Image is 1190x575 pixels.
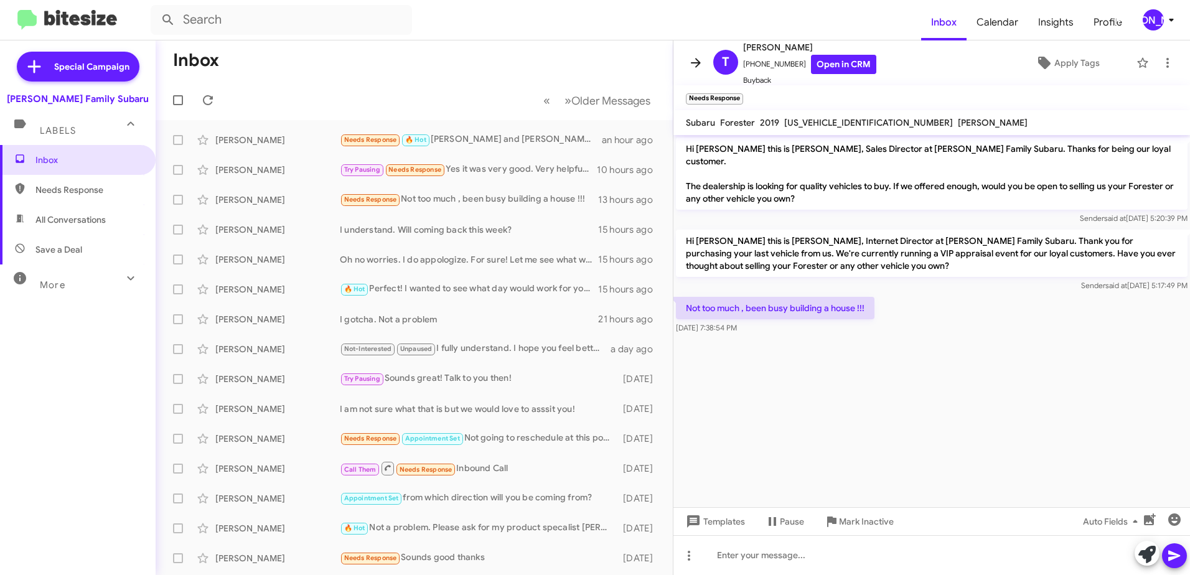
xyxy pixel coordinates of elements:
[1080,213,1188,223] span: Sender [DATE] 5:20:39 PM
[557,88,658,113] button: Next
[340,431,617,446] div: Not going to reschedule at this point. Thank you for reaching out
[617,432,663,445] div: [DATE]
[967,4,1028,40] a: Calendar
[340,521,617,535] div: Not a problem. Please ask for my product specalist [PERSON_NAME].
[602,134,663,146] div: an hour ago
[344,136,397,144] span: Needs Response
[1028,4,1084,40] a: Insights
[340,342,611,356] div: I fully understand. I hope you feel better!
[344,345,392,353] span: Not-Interested
[340,282,598,296] div: Perfect! I wanted to see what day would work for you to come back in so we can finalize a deal fo...
[215,403,340,415] div: [PERSON_NAME]
[617,492,663,505] div: [DATE]
[17,52,139,82] a: Special Campaign
[400,465,452,474] span: Needs Response
[151,5,412,35] input: Search
[686,93,743,105] small: Needs Response
[617,373,663,385] div: [DATE]
[683,510,745,533] span: Templates
[35,184,141,196] span: Needs Response
[344,554,397,562] span: Needs Response
[743,40,876,55] span: [PERSON_NAME]
[1073,510,1153,533] button: Auto Fields
[340,551,617,565] div: Sounds good thanks
[760,117,779,128] span: 2019
[1004,52,1130,74] button: Apply Tags
[676,323,737,332] span: [DATE] 7:38:54 PM
[405,136,426,144] span: 🔥 Hot
[811,55,876,74] a: Open in CRM
[1105,281,1127,290] span: said at
[215,432,340,445] div: [PERSON_NAME]
[344,375,380,383] span: Try Pausing
[215,313,340,325] div: [PERSON_NAME]
[340,133,602,147] div: [PERSON_NAME] and [PERSON_NAME] are asking for our prayers for recovery after [PERSON_NAME]'s sur...
[617,552,663,564] div: [DATE]
[598,194,663,206] div: 13 hours ago
[536,88,658,113] nav: Page navigation example
[598,253,663,266] div: 15 hours ago
[814,510,904,533] button: Mark Inactive
[598,313,663,325] div: 21 hours ago
[340,403,617,415] div: I am not sure what that is but we would love to asssit you!
[215,164,340,176] div: [PERSON_NAME]
[722,52,729,72] span: T
[215,134,340,146] div: [PERSON_NAME]
[35,213,106,226] span: All Conversations
[743,74,876,86] span: Buyback
[388,166,441,174] span: Needs Response
[35,243,82,256] span: Save a Deal
[784,117,953,128] span: [US_VEHICLE_IDENTIFICATION_NUMBER]
[565,93,571,108] span: »
[598,223,663,236] div: 15 hours ago
[617,462,663,475] div: [DATE]
[743,55,876,74] span: [PHONE_NUMBER]
[340,460,617,476] div: Inbound Call
[215,492,340,505] div: [PERSON_NAME]
[344,285,365,293] span: 🔥 Hot
[1084,4,1132,40] a: Profile
[340,372,617,386] div: Sounds great! Talk to you then!
[1054,52,1100,74] span: Apply Tags
[676,230,1188,277] p: Hi [PERSON_NAME] this is [PERSON_NAME], Internet Director at [PERSON_NAME] Family Subaru. Thank y...
[536,88,558,113] button: Previous
[7,93,149,105] div: [PERSON_NAME] Family Subaru
[340,192,598,207] div: Not too much , been busy building a house !!!
[755,510,814,533] button: Pause
[215,522,340,535] div: [PERSON_NAME]
[676,297,874,319] p: Not too much , been busy building a house !!!
[617,403,663,415] div: [DATE]
[780,510,804,533] span: Pause
[571,94,650,108] span: Older Messages
[720,117,755,128] span: Forester
[215,373,340,385] div: [PERSON_NAME]
[1104,213,1126,223] span: said at
[1083,510,1143,533] span: Auto Fields
[340,223,598,236] div: I understand. Will coming back this week?
[543,93,550,108] span: «
[340,313,598,325] div: I gotcha. Not a problem
[215,552,340,564] div: [PERSON_NAME]
[35,154,141,166] span: Inbox
[340,491,617,505] div: from which direction will you be coming from?
[839,510,894,533] span: Mark Inactive
[344,465,377,474] span: Call Them
[215,253,340,266] div: [PERSON_NAME]
[598,283,663,296] div: 15 hours ago
[215,194,340,206] div: [PERSON_NAME]
[40,279,65,291] span: More
[676,138,1188,210] p: Hi [PERSON_NAME] this is [PERSON_NAME], Sales Director at [PERSON_NAME] Family Subaru. Thanks for...
[673,510,755,533] button: Templates
[1081,281,1188,290] span: Sender [DATE] 5:17:49 PM
[344,434,397,442] span: Needs Response
[215,343,340,355] div: [PERSON_NAME]
[340,162,597,177] div: Yes it was very good. Very helpful. We are out of town but will be back next week
[400,345,433,353] span: Unpaused
[344,166,380,174] span: Try Pausing
[173,50,219,70] h1: Inbox
[921,4,967,40] a: Inbox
